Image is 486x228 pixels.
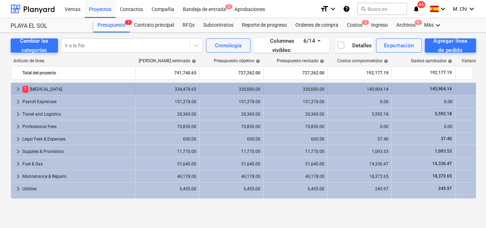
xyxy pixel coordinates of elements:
[138,99,196,104] div: 151,378.00
[434,111,453,116] span: 5,592.18
[467,5,476,13] i: keyboard_arrow_down
[22,108,132,120] div: Travel and Logistics
[138,174,196,179] div: 46,178.00
[266,124,324,129] div: 70,850.00
[331,161,389,166] div: 14,336.47
[360,6,366,12] span: search
[138,149,196,154] div: 11,770.00
[343,18,367,32] a: Costos3
[432,174,453,179] span: 18,372.65
[320,5,329,13] i: format_size
[362,20,369,25] span: 3
[447,59,452,63] span: help
[14,135,22,143] span: keyboard_arrow_right
[438,186,453,191] span: 245.97
[318,59,324,63] span: help
[202,99,260,104] div: 151,378.00
[93,18,130,32] a: Presupuesto1
[14,172,22,181] span: keyboard_arrow_right
[439,5,447,13] i: keyboard_arrow_down
[450,194,486,228] div: Widget de chat
[395,99,453,104] div: 0.00
[429,86,453,91] span: 145,904.14
[266,174,324,179] div: 46,178.00
[262,36,321,55] div: Columnas visibles : 6/14
[19,36,49,55] div: Cambiar las categorías
[266,67,324,79] div: 727,262.00
[138,87,196,92] div: 334,478.65
[331,112,389,117] div: 5,592.18
[22,158,132,170] div: Fuel & Gas
[331,87,389,92] div: 145,904.14
[22,171,132,182] div: Maintenance & Repairs
[453,6,467,12] span: M. Chi
[277,58,324,63] div: Presupuesto revisado
[266,149,324,154] div: 11,770.00
[14,160,22,168] span: keyboard_arrow_right
[266,99,324,104] div: 151,378.00
[331,124,389,129] div: 0.00
[178,18,199,32] a: RFQs
[202,161,260,166] div: 51,640.00
[14,197,22,206] span: keyboard_arrow_right
[22,133,132,145] div: Legal Fees & Expenses
[202,149,260,154] div: 11,770.00
[343,5,350,13] i: Base de conocimientos
[11,22,85,30] div: PLAYA EL SOL
[413,5,420,13] i: notifications
[22,121,132,132] div: Professional Fees
[22,67,132,79] div: Total del proyecto
[429,70,453,76] span: 192,177.19
[411,58,452,63] div: Gastos aprobados
[206,38,250,53] button: Cronología
[130,18,178,32] a: Contrato principal
[254,59,260,63] span: help
[337,58,388,63] div: Costos comprometidos
[22,196,132,207] div: Insurance
[214,58,260,63] div: Presupuesto objetivo
[417,1,425,8] span: 65
[11,38,58,53] button: Cambiar las categorías
[138,112,196,117] div: 20,360.00
[335,38,373,53] button: Detalles
[291,18,343,32] div: Ordenes de compra
[215,41,242,50] div: Cronología
[138,161,196,166] div: 51,640.00
[266,161,324,166] div: 51,640.00
[14,85,22,94] span: keyboard_arrow_right
[384,41,414,50] div: Exportación
[392,18,420,32] a: Archivos9+
[14,110,22,118] span: keyboard_arrow_right
[125,20,132,25] span: 1
[357,3,407,15] button: Busca en
[331,174,389,179] div: 18,372.65
[434,149,453,154] span: 1,093.53
[14,147,22,156] span: keyboard_arrow_right
[331,186,389,191] div: 245.97
[331,99,389,104] div: 0.00
[225,4,232,9] span: 3
[14,185,22,193] span: keyboard_arrow_right
[440,136,453,141] span: 37.40
[420,18,447,32] div: Más
[14,122,22,131] span: keyboard_arrow_right
[202,112,260,117] div: 20,360.00
[331,137,389,142] div: 37.40
[202,124,260,129] div: 70,850.00
[202,87,260,92] div: 320,000.00
[433,36,468,55] div: Agregar línea de pedido
[202,174,260,179] div: 46,178.00
[376,38,422,53] button: Exportación
[434,21,442,30] i: keyboard_arrow_down
[266,186,324,191] div: 6,455.00
[392,18,420,32] div: Archivos
[138,186,196,191] div: 6,455.00
[138,124,196,129] div: 70,850.00
[22,84,132,95] div: [MEDICAL_DATA]
[367,18,392,32] a: Ingreso
[199,18,238,32] a: Subcontratos
[415,20,422,25] span: 9+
